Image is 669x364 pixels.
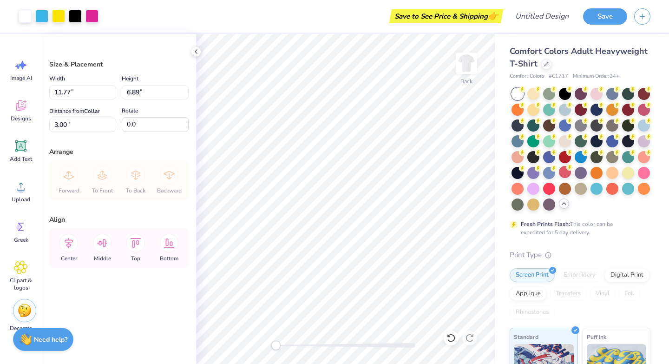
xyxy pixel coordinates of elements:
[6,277,36,291] span: Clipart & logos
[10,155,32,163] span: Add Text
[488,10,498,21] span: 👉
[10,74,32,82] span: Image AI
[549,73,568,80] span: # C1717
[510,46,648,69] span: Comfort Colors Adult Heavyweight T-Shirt
[550,287,587,301] div: Transfers
[521,220,570,228] strong: Fresh Prints Flash:
[14,236,28,244] span: Greek
[604,268,649,282] div: Digital Print
[34,335,67,344] strong: Need help?
[521,220,635,237] div: This color can be expedited for 5 day delivery.
[49,73,65,84] label: Width
[510,250,650,260] div: Print Type
[10,324,32,332] span: Decorate
[12,196,30,203] span: Upload
[587,332,606,342] span: Puff Ink
[583,8,627,25] button: Save
[510,305,555,319] div: Rhinestones
[122,105,138,116] label: Rotate
[508,7,576,26] input: Untitled Design
[460,77,472,86] div: Back
[160,255,178,262] span: Bottom
[557,268,602,282] div: Embroidery
[271,341,281,350] div: Accessibility label
[510,287,547,301] div: Applique
[94,255,111,262] span: Middle
[11,115,31,122] span: Designs
[590,287,616,301] div: Vinyl
[49,215,189,225] div: Align
[510,73,544,80] span: Comfort Colors
[49,147,189,157] div: Arrange
[131,255,140,262] span: Top
[49,106,99,117] label: Distance from Collar
[122,73,138,84] label: Height
[457,54,476,73] img: Back
[392,9,501,23] div: Save to See Price & Shipping
[573,73,619,80] span: Minimum Order: 24 +
[49,60,189,69] div: Size & Placement
[510,268,555,282] div: Screen Print
[514,332,538,342] span: Standard
[618,287,640,301] div: Foil
[61,255,77,262] span: Center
